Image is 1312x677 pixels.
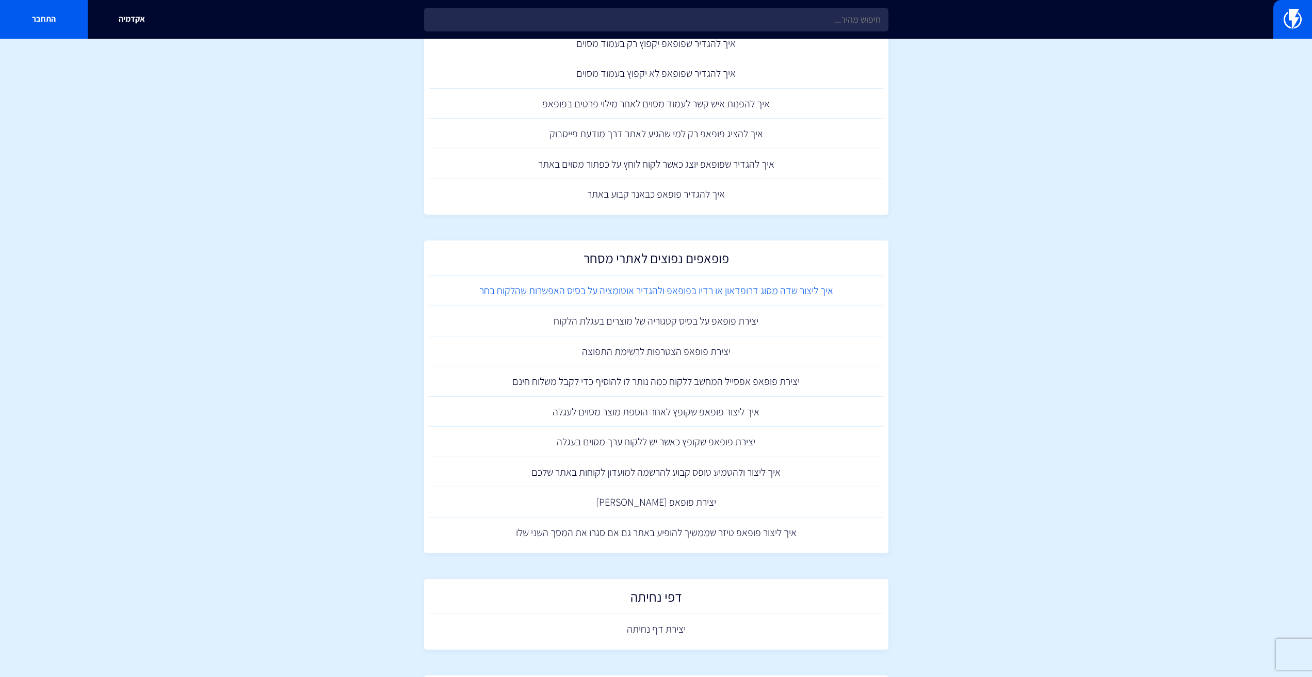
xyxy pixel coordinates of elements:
[429,518,883,548] a: איך ליצור פופאפ טיזר שממשיך להופיע באתר גם אם סגרו את המסך השני שלו
[424,8,888,31] input: חיפוש מהיר...
[434,251,878,271] h2: פופאפים נפוצים לאתרי מסחר
[429,614,883,644] a: יצירת דף נחיתה
[429,457,883,488] a: איך ליצור ולהטמיע טופס קבוע להרשמה למועדון לקוחות באתר שלכם
[429,306,883,336] a: יצירת פופאפ על בסיס קטגוריה של מוצרים בעגלת הלקוח
[429,397,883,427] a: איך ליצור פופאפ שקופץ לאחר הוספת מוצר מסוים לעגלה
[429,246,883,276] a: פופאפים נפוצים לאתרי מסחר
[429,427,883,457] a: יצירת פופאפ שקופץ כאשר יש ללקוח ערך מסוים בעגלה
[429,28,883,59] a: איך להגדיר שפופאפ יקפוץ רק בעמוד מסוים
[429,149,883,180] a: איך להגדיר שפופאפ יוצג כאשר לקוח לוחץ על כפתור מסוים באתר
[429,487,883,518] a: יצירת פופאפ [PERSON_NAME]
[429,336,883,367] a: יצירת פופאפ הצטרפות לרשימת התפוצה
[429,366,883,397] a: יצירת פופאפ אפסייל המחשב ללקוח כמה נותר לו להוסיף כדי לקבל משלוח חינם
[429,584,883,615] a: דפי נחיתה
[429,276,883,306] a: איך ליצור שדה מסוג דרופדאון או רדיו בפופאפ ולהגדיר אוטומציה על בסיס האפשרות שהלקוח בחר
[434,589,878,609] h2: דפי נחיתה
[429,179,883,209] a: איך להגדיר פופאפ כבאנר קבוע באתר
[429,89,883,119] a: איך להפנות איש קשר לעמוד מסוים לאחר מילוי פרטים בפופאפ
[429,58,883,89] a: איך להגדיר שפופאפ לא יקפוץ בעמוד מסוים
[429,119,883,149] a: איך להציג פופאפ רק למי שהגיע לאתר דרך מודעת פייסבוק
